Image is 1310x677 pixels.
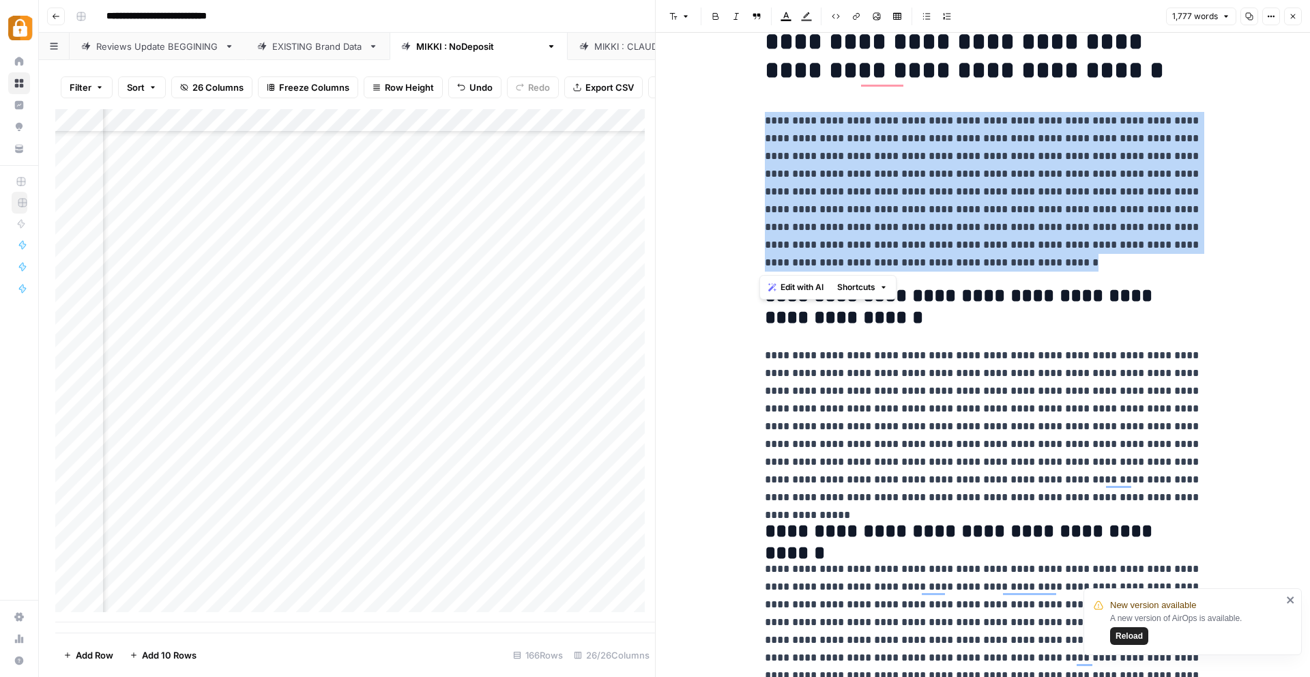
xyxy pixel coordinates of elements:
span: Reload [1116,630,1143,642]
span: Edit with AI [781,281,824,293]
span: Sort [127,81,145,94]
span: 1,777 words [1172,10,1218,23]
span: Shortcuts [837,281,875,293]
span: 26 Columns [192,81,244,94]
div: 166 Rows [508,644,568,666]
a: Usage [8,628,30,650]
a: Browse [8,72,30,94]
a: EXISTING Brand Data [246,33,390,60]
span: Filter [70,81,91,94]
div: EXISTING Brand Data [272,40,363,53]
button: 1,777 words [1166,8,1236,25]
span: Redo [528,81,550,94]
a: Insights [8,94,30,116]
span: Freeze Columns [279,81,349,94]
div: 26/26 Columns [568,644,655,666]
button: Undo [448,76,501,98]
button: Edit with AI [763,278,829,296]
a: Home [8,51,30,72]
div: Reviews Update BEGGINING [96,40,219,53]
button: Add Row [55,644,121,666]
a: Opportunities [8,116,30,138]
span: Row Height [385,81,434,94]
a: Settings [8,606,30,628]
div: [PERSON_NAME] : NoDeposit [416,40,541,53]
button: 26 Columns [171,76,252,98]
button: Workspace: Adzz [8,11,30,45]
a: Reviews Update BEGGINING [70,33,246,60]
button: Filter [61,76,113,98]
span: Export CSV [585,81,634,94]
button: Add 10 Rows [121,644,205,666]
button: Sort [118,76,166,98]
button: Redo [507,76,559,98]
span: Undo [469,81,493,94]
button: Freeze Columns [258,76,358,98]
button: Export CSV [564,76,643,98]
button: close [1286,594,1296,605]
button: Shortcuts [832,278,893,296]
span: Add 10 Rows [142,648,196,662]
button: Help + Support [8,650,30,672]
a: [PERSON_NAME] : NoDeposit [390,33,568,60]
div: [PERSON_NAME] : [PERSON_NAME] [594,40,747,53]
img: Adzz Logo [8,16,33,40]
a: Your Data [8,138,30,160]
button: Row Height [364,76,443,98]
span: Add Row [76,648,113,662]
button: Reload [1110,627,1148,645]
span: New version available [1110,599,1196,612]
a: [PERSON_NAME] : [PERSON_NAME] [568,33,774,60]
div: A new version of AirOps is available. [1110,612,1282,645]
